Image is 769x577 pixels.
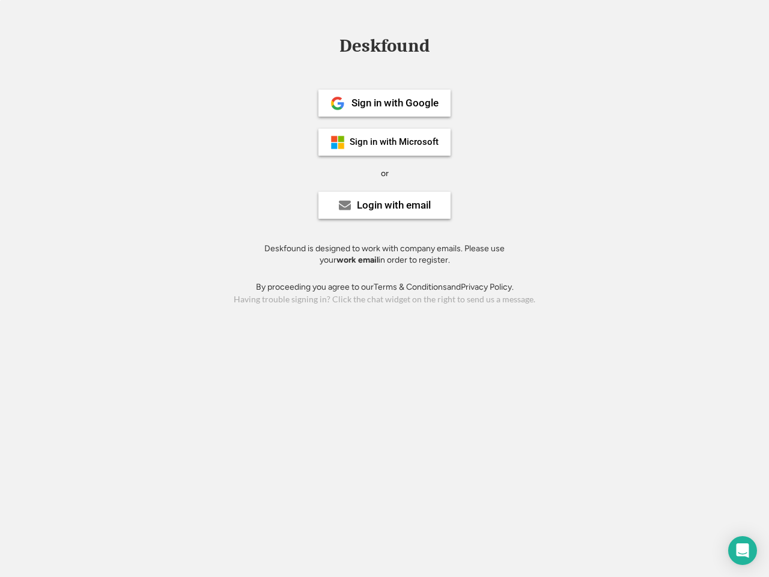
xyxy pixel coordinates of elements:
div: Deskfound [333,37,436,55]
div: Login with email [357,200,431,210]
img: 1024px-Google__G__Logo.svg.png [330,96,345,111]
strong: work email [336,255,378,265]
div: Sign in with Microsoft [350,138,439,147]
div: Deskfound is designed to work with company emails. Please use your in order to register. [249,243,520,266]
div: By proceeding you agree to our and [256,281,514,293]
div: or [381,168,389,180]
div: Open Intercom Messenger [728,536,757,565]
a: Terms & Conditions [374,282,447,292]
img: ms-symbollockup_mssymbol_19.png [330,135,345,150]
a: Privacy Policy. [461,282,514,292]
div: Sign in with Google [351,98,439,108]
